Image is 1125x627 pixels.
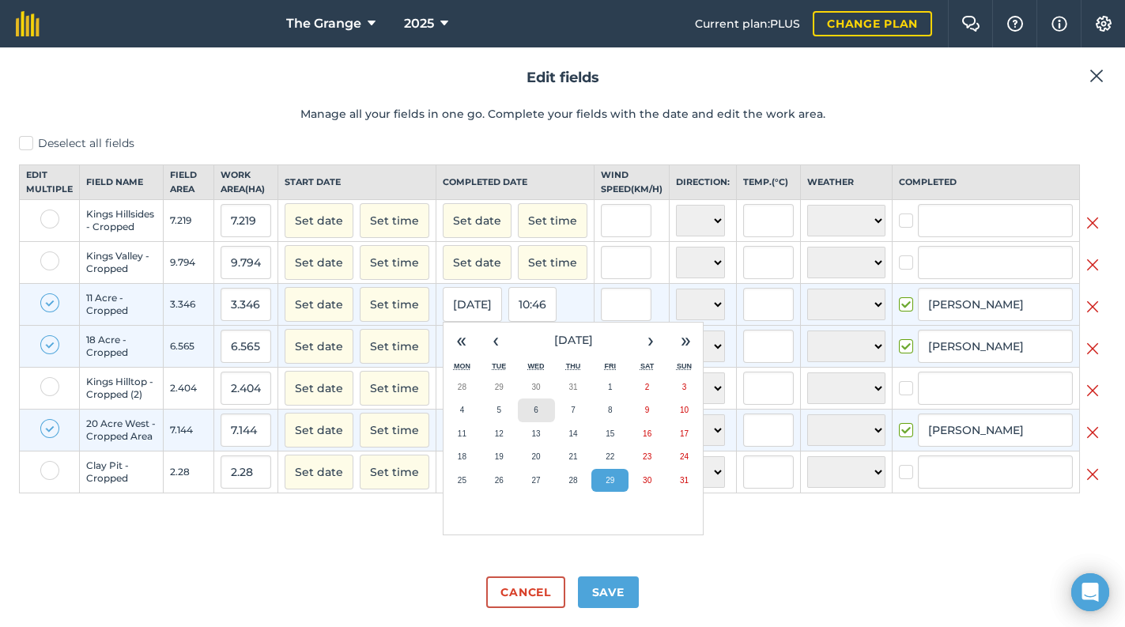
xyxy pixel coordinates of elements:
td: Kings Hilltop - Cropped (2) [80,368,164,410]
button: 31 August 2025 [666,469,703,493]
abbr: Saturday [640,362,654,370]
abbr: 7 August 2025 [571,406,576,414]
abbr: Wednesday [528,362,545,370]
th: Field Area [164,165,214,200]
td: 2.28 [164,451,214,493]
p: Manage all your fields in one go. Complete your fields with the date and edit the work area. [19,105,1106,123]
abbr: 27 August 2025 [532,476,541,485]
button: Save [578,576,639,608]
button: › [633,323,668,357]
button: Set date [443,203,512,238]
button: Set time [518,203,587,238]
abbr: 9 August 2025 [645,406,650,414]
button: 19 August 2025 [481,445,518,469]
img: svg+xml;base64,PHN2ZyB4bWxucz0iaHR0cDovL3d3dy53My5vcmcvMjAwMC9zdmciIHdpZHRoPSIyMiIgaGVpZ2h0PSIzMC... [1086,381,1099,400]
img: Two speech bubbles overlapping with the left bubble in the forefront [961,16,980,32]
th: Edit multiple [20,165,80,200]
img: svg+xml;base64,PHN2ZyB4bWxucz0iaHR0cDovL3d3dy53My5vcmcvMjAwMC9zdmciIHdpZHRoPSIyMiIgaGVpZ2h0PSIzMC... [1086,297,1099,316]
span: 2025 [404,14,434,33]
abbr: 31 July 2025 [568,383,577,391]
button: 30 August 2025 [629,469,666,493]
th: Direction: [670,165,737,200]
button: 23 August 2025 [629,445,666,469]
abbr: 28 August 2025 [568,476,577,485]
abbr: 2 August 2025 [645,383,650,391]
a: Change plan [813,11,932,36]
button: 3 August 2025 [666,376,703,399]
img: svg+xml;base64,PHN2ZyB4bWxucz0iaHR0cDovL3d3dy53My5vcmcvMjAwMC9zdmciIHdpZHRoPSIxNyIgaGVpZ2h0PSIxNy... [1051,14,1067,33]
button: Set date [285,203,353,238]
td: 6.565 [164,326,214,368]
td: 11 Acre - Cropped [80,284,164,326]
td: Kings Hillsides - Cropped [80,200,164,242]
h2: Edit fields [19,66,1106,89]
button: Set date [285,245,353,280]
button: 10:46 [508,287,557,322]
abbr: 21 August 2025 [568,452,577,461]
button: 24 August 2025 [666,445,703,469]
button: 12 August 2025 [481,422,518,446]
button: 6 August 2025 [518,398,555,422]
button: 26 August 2025 [481,469,518,493]
td: 18 Acre - Cropped [80,326,164,368]
abbr: 30 August 2025 [643,476,651,485]
abbr: 29 July 2025 [495,383,504,391]
abbr: 4 August 2025 [460,406,465,414]
img: svg+xml;base64,PHN2ZyB4bWxucz0iaHR0cDovL3d3dy53My5vcmcvMjAwMC9zdmciIHdpZHRoPSIyMiIgaGVpZ2h0PSIzMC... [1086,255,1099,274]
button: 9 August 2025 [629,398,666,422]
button: Set date [285,371,353,406]
th: Temp. ( ° C ) [737,165,801,200]
abbr: 19 August 2025 [495,452,504,461]
abbr: 28 July 2025 [458,383,466,391]
button: 14 August 2025 [555,422,592,446]
button: Set time [360,203,429,238]
abbr: 31 August 2025 [680,476,689,485]
button: [DATE] [443,287,502,322]
button: Set time [360,413,429,448]
abbr: 10 August 2025 [680,406,689,414]
button: 10 August 2025 [666,398,703,422]
button: 13 August 2025 [518,422,555,446]
img: A question mark icon [1006,16,1025,32]
button: « [444,323,478,357]
button: 7 August 2025 [555,398,592,422]
button: 30 July 2025 [518,376,555,399]
th: Start date [278,165,436,200]
td: Kings Valley - Cropped [80,242,164,284]
abbr: 24 August 2025 [680,452,689,461]
button: 28 July 2025 [444,376,481,399]
button: 28 August 2025 [555,469,592,493]
label: Deselect all fields [19,135,1106,152]
th: Completed [893,165,1080,200]
abbr: 16 August 2025 [643,429,651,438]
td: 7.219 [164,200,214,242]
span: [DATE] [554,333,593,347]
abbr: 30 July 2025 [532,383,541,391]
button: 27 August 2025 [518,469,555,493]
abbr: 1 August 2025 [608,383,613,391]
abbr: 23 August 2025 [643,452,651,461]
abbr: Friday [605,362,617,370]
button: 18 August 2025 [444,445,481,469]
th: Wind speed ( km/h ) [595,165,670,200]
button: 5 August 2025 [481,398,518,422]
abbr: Tuesday [492,362,506,370]
button: Cancel [486,576,564,608]
button: 25 August 2025 [444,469,481,493]
button: 2 August 2025 [629,376,666,399]
div: Open Intercom Messenger [1071,573,1109,611]
button: Set time [360,329,429,364]
td: 9.794 [164,242,214,284]
td: 3.346 [164,284,214,326]
button: Set time [518,245,587,280]
button: 22 August 2025 [591,445,629,469]
button: ‹ [478,323,513,357]
td: 7.144 [164,410,214,451]
img: svg+xml;base64,PHN2ZyB4bWxucz0iaHR0cDovL3d3dy53My5vcmcvMjAwMC9zdmciIHdpZHRoPSIyMiIgaGVpZ2h0PSIzMC... [1086,465,1099,484]
abbr: Sunday [677,362,692,370]
button: Set time [360,371,429,406]
button: Set time [360,455,429,489]
abbr: 11 August 2025 [458,429,466,438]
button: Set date [443,245,512,280]
abbr: Monday [454,362,470,370]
